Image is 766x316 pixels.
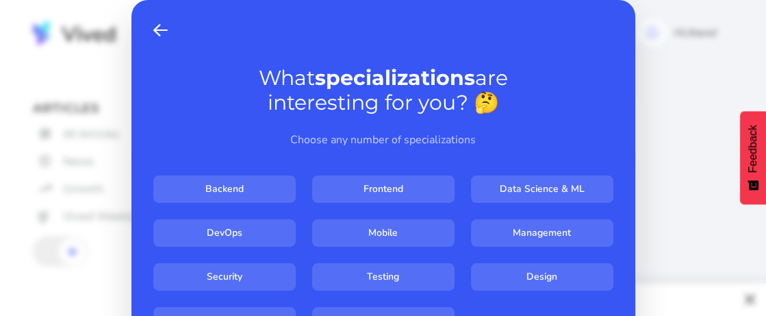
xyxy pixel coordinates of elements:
h1: What are interesting for you? 🤔 [131,66,635,115]
input: Testing [312,263,455,291]
span: Feedback [747,125,759,173]
input: Design [471,263,613,291]
input: DevOps [153,219,296,247]
p: Choose any number of specializations [131,132,635,148]
input: Security [153,263,296,291]
input: Mobile [312,219,455,247]
button: Feedback - Show survey [740,111,766,204]
input: Backend [153,175,296,203]
strong: specializations [315,65,475,90]
button: Back [148,16,173,44]
input: Management [471,219,613,247]
input: Data Science & ML [471,175,613,203]
input: Frontend [312,175,455,203]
